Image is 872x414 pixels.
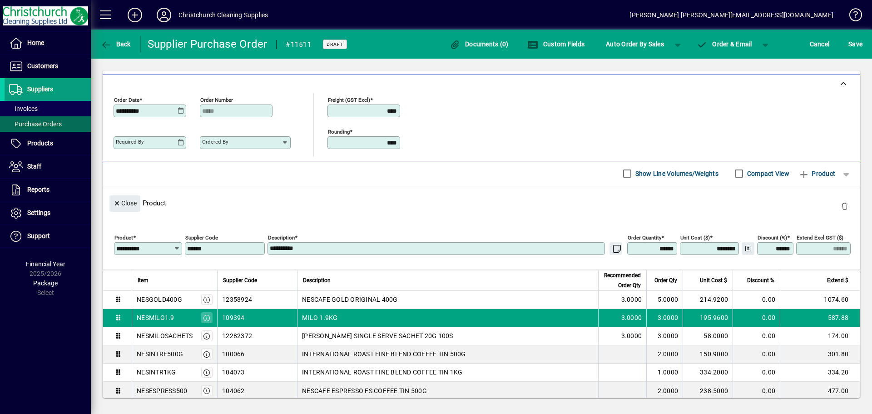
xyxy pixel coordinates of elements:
[834,202,856,210] app-page-header-button: Delete
[846,36,865,52] button: Save
[27,186,50,193] span: Reports
[217,345,297,364] td: 100066
[33,279,58,287] span: Package
[683,327,733,345] td: 58.0000
[328,96,370,103] mat-label: Freight (GST excl)
[302,386,427,395] span: NESCAFE ESPRESSO FS COFFEE TIN 500G
[683,345,733,364] td: 150.9000
[848,37,862,51] span: ave
[328,128,350,135] mat-label: Rounding
[780,291,860,309] td: 1074.60
[683,309,733,327] td: 195.9600
[808,36,832,52] button: Cancel
[27,85,53,93] span: Suppliers
[217,382,297,400] td: 104062
[137,331,193,340] div: NESMILOSACHETS
[113,196,137,211] span: Close
[842,2,861,31] a: Knowledge Base
[527,40,585,48] span: Custom Fields
[680,234,710,240] mat-label: Unit Cost ($)
[27,163,41,170] span: Staff
[202,139,228,145] mat-label: Ordered by
[733,364,780,382] td: 0.00
[5,101,91,116] a: Invoices
[109,195,140,212] button: Close
[797,234,843,240] mat-label: Extend excl GST ($)
[9,120,62,128] span: Purchase Orders
[27,209,50,216] span: Settings
[604,270,641,290] span: Recommended Order Qty
[780,382,860,400] td: 477.00
[26,260,65,268] span: Financial Year
[137,349,183,359] div: NESINTRF500G
[185,234,218,240] mat-label: Supplier Code
[848,40,852,48] span: S
[5,155,91,178] a: Staff
[5,225,91,248] a: Support
[327,41,343,47] span: Draft
[114,96,139,103] mat-label: Order date
[9,105,38,112] span: Invoices
[780,345,860,364] td: 301.80
[745,169,789,178] label: Compact View
[646,382,683,400] td: 2.0000
[683,382,733,400] td: 238.5000
[798,166,835,181] span: Product
[606,37,664,51] span: Auto Order By Sales
[683,364,733,382] td: 334.2000
[302,368,462,377] span: INTERNATIONAL ROAST FINE BLEND COFFEE TIN 1KG
[450,40,509,48] span: Documents (0)
[148,37,268,51] div: Supplier Purchase Order
[137,386,187,395] div: NESESPRESS500
[733,345,780,364] td: 0.00
[5,116,91,132] a: Purchase Orders
[27,39,44,46] span: Home
[137,313,174,322] div: NESMILO1.9
[733,309,780,327] td: 0.00
[27,140,53,147] span: Products
[794,165,840,182] button: Product
[742,242,754,255] button: Change Price Levels
[107,199,143,207] app-page-header-button: Close
[780,327,860,345] td: 174.00
[733,327,780,345] td: 0.00
[683,291,733,309] td: 214.9200
[98,36,133,52] button: Back
[223,275,257,285] span: Supplier Code
[302,331,453,340] span: [PERSON_NAME] SINGLE SERVE SACHET 20G 100S
[137,295,182,304] div: NESGOLD400G
[697,40,752,48] span: Order & Email
[447,36,511,52] button: Documents (0)
[629,8,833,22] div: [PERSON_NAME] [PERSON_NAME][EMAIL_ADDRESS][DOMAIN_NAME]
[303,275,331,285] span: Description
[217,291,297,309] td: 12358924
[700,275,727,285] span: Unit Cost $
[217,327,297,345] td: 12282372
[178,8,268,22] div: Christchurch Cleaning Supplies
[200,96,233,103] mat-label: Order number
[525,36,587,52] button: Custom Fields
[780,364,860,382] td: 334.20
[114,234,133,240] mat-label: Product
[5,132,91,155] a: Products
[733,291,780,309] td: 0.00
[138,275,149,285] span: Item
[302,313,338,322] span: MILO 1.9KG
[692,36,757,52] button: Order & Email
[747,275,774,285] span: Discount %
[780,309,860,327] td: 587.88
[733,382,780,400] td: 0.00
[120,7,149,23] button: Add
[601,36,669,52] button: Auto Order By Sales
[758,234,787,240] mat-label: Discount (%)
[634,169,718,178] label: Show Line Volumes/Weights
[302,295,398,304] span: NESCAFE GOLD ORIGINAL 400G
[654,275,677,285] span: Order Qty
[834,195,856,217] button: Delete
[268,234,295,240] mat-label: Description
[286,37,312,52] div: #11511
[646,345,683,364] td: 2.0000
[91,36,141,52] app-page-header-button: Back
[646,309,683,327] td: 3.0000
[5,32,91,55] a: Home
